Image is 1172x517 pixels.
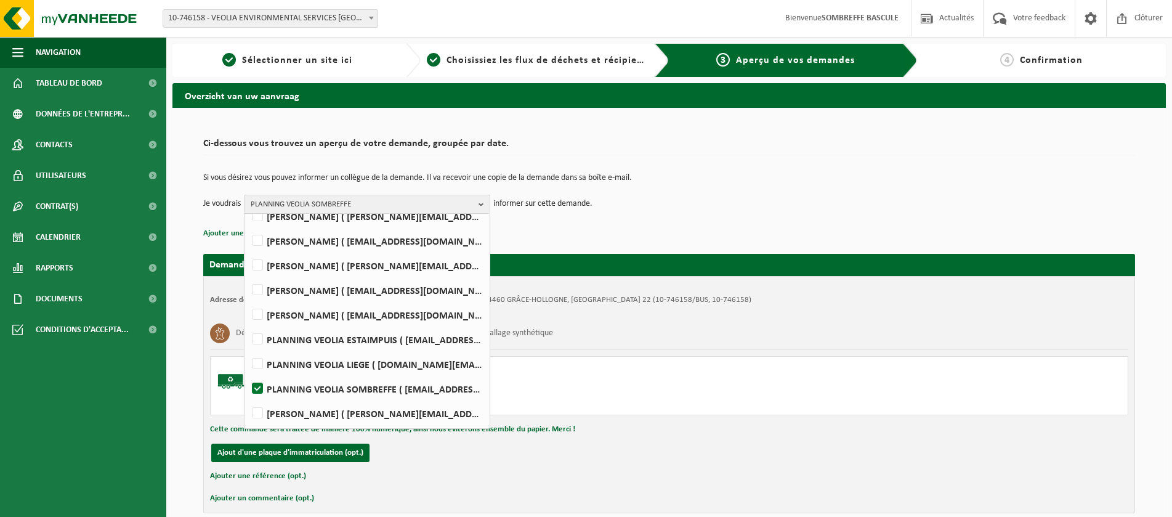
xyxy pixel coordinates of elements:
[300,295,751,305] td: VEOLIA ENVIRONMENTAL SERVICES [GEOGRAPHIC_DATA], 4460 GRÂCE-HOLLOGNE, [GEOGRAPHIC_DATA] 22 (10-74...
[172,83,1166,107] h2: Overzicht van uw aanvraag
[163,10,378,27] span: 10-746158 - VEOLIA ENVIRONMENTAL SERVICES WALLONIE - GRÂCE-HOLLOGNE
[1000,53,1014,67] span: 4
[36,283,83,314] span: Documents
[249,380,483,398] label: PLANNING VEOLIA SOMBREFFE ( [EMAIL_ADDRESS][DOMAIN_NAME] )
[251,195,474,214] span: PLANNING VEOLIA SOMBREFFE
[210,468,306,484] button: Ajouter une référence (opt.)
[203,174,1135,182] p: Si vous désirez vous pouvez informer un collègue de la demande. Il va recevoir une copie de la de...
[249,330,483,349] label: PLANNING VEOLIA ESTAIMPUIS ( [EMAIL_ADDRESS][DOMAIN_NAME] )
[36,222,81,253] span: Calendrier
[249,355,483,373] label: PLANNING VEOLIA LIEGE ( [DOMAIN_NAME][EMAIL_ADDRESS][DOMAIN_NAME] )
[249,281,483,299] label: [PERSON_NAME] ( [EMAIL_ADDRESS][DOMAIN_NAME] )
[716,53,730,67] span: 3
[36,37,81,68] span: Navigation
[236,324,553,343] h3: Déchet alimentaire, cat 3, contenant des produits d'origine animale, emballage synthétique
[203,139,1135,155] h2: Ci-dessous vous trouvez un aperçu de votre demande, groupée par date.
[242,55,352,65] span: Sélectionner un site ici
[249,207,483,226] label: [PERSON_NAME] ( [PERSON_NAME][EMAIL_ADDRESS][DOMAIN_NAME] )
[266,399,719,409] div: Nombre: 2
[244,195,490,213] button: PLANNING VEOLIA SOMBREFFE
[217,363,254,400] img: BL-SO-LV.png
[210,491,314,507] button: Ajouter un commentaire (opt.)
[36,129,73,160] span: Contacts
[36,253,73,283] span: Rapports
[210,421,575,438] button: Cette commande sera traitée de manière 100% numérique, ainsi nous éviterons ensemble du papier. M...
[736,55,855,65] span: Aperçu de vos demandes
[493,195,592,213] p: informer sur cette demande.
[163,9,378,28] span: 10-746158 - VEOLIA ENVIRONMENTAL SERVICES WALLONIE - GRÂCE-HOLLOGNE
[1020,55,1083,65] span: Confirmation
[211,444,370,462] button: Ajout d'une plaque d'immatriculation (opt.)
[266,383,719,393] div: Livraison
[36,314,129,345] span: Conditions d'accepta...
[36,68,102,99] span: Tableau de bord
[249,306,483,324] label: [PERSON_NAME] ( [EMAIL_ADDRESS][DOMAIN_NAME] )
[179,53,396,68] a: 1Sélectionner un site ici
[427,53,440,67] span: 2
[203,195,241,213] p: Je voudrais
[249,232,483,250] label: [PERSON_NAME] ( [EMAIL_ADDRESS][DOMAIN_NAME] )
[249,404,483,423] label: [PERSON_NAME] ( [PERSON_NAME][EMAIL_ADDRESS][DOMAIN_NAME] )
[822,14,899,23] strong: SOMBREFFE BASCULE
[210,296,288,304] strong: Adresse de placement:
[447,55,652,65] span: Choisissiez les flux de déchets et récipients
[427,53,644,68] a: 2Choisissiez les flux de déchets et récipients
[36,191,78,222] span: Contrat(s)
[36,160,86,191] span: Utilisateurs
[203,226,299,242] button: Ajouter une référence (opt.)
[249,256,483,275] label: [PERSON_NAME] ( [PERSON_NAME][EMAIL_ADDRESS][DOMAIN_NAME] )
[222,53,236,67] span: 1
[36,99,130,129] span: Données de l'entrepr...
[209,260,302,270] strong: Demande pour [DATE]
